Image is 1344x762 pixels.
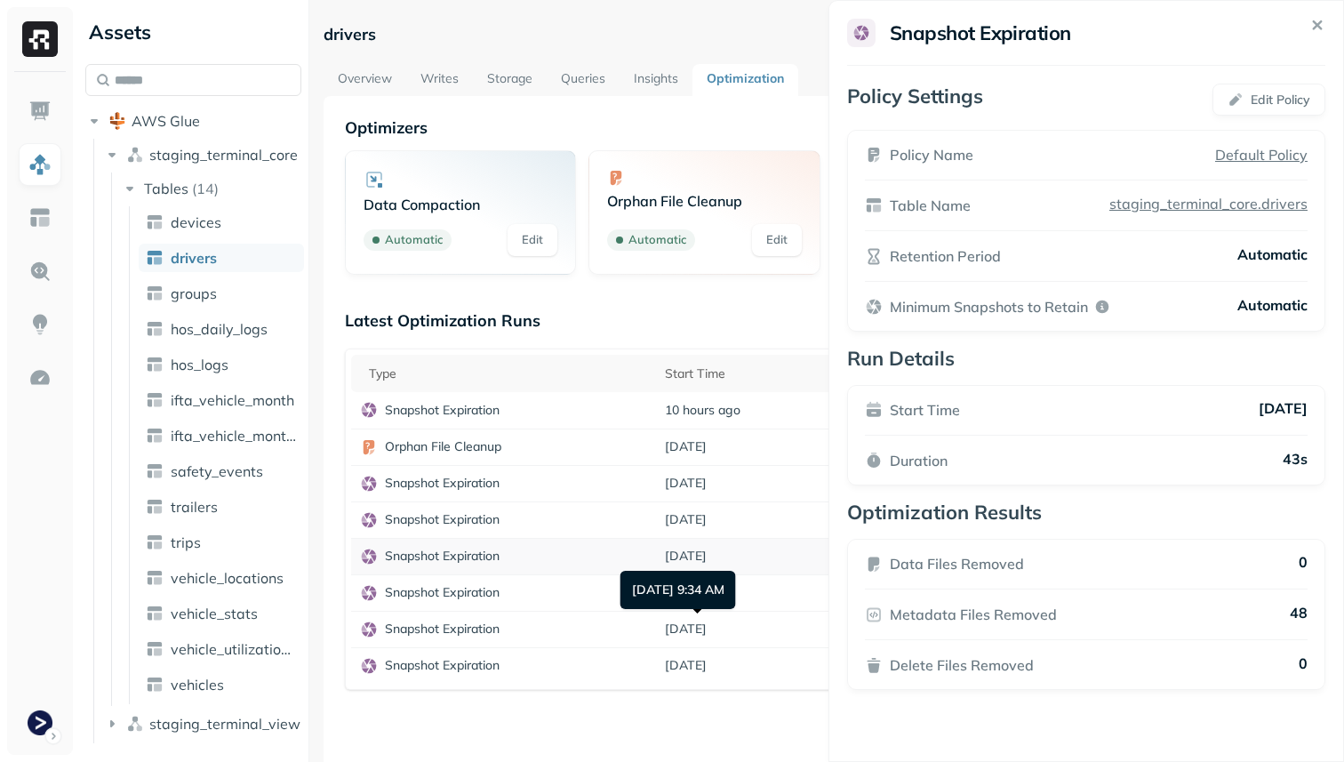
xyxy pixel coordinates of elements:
p: Metadata Files Removed [890,604,1057,625]
img: table [146,285,164,302]
span: [DATE] [665,657,707,674]
p: ( 14 ) [192,180,219,197]
span: staging_terminal_core [149,146,298,164]
p: Automatic [628,231,686,249]
p: 43s [1283,450,1308,471]
img: root [108,112,126,130]
img: table [146,498,164,516]
p: 48 [1290,604,1308,625]
span: Tables [144,180,188,197]
p: Policy Name [890,144,973,165]
img: table [146,213,164,231]
a: Queries [547,64,620,96]
span: vehicle_locations [171,569,284,587]
div: [DATE] 9:34 AM [620,571,736,609]
span: 10 hours ago [665,402,740,419]
p: Policy Settings [847,84,983,116]
a: staging_terminal_core.drivers [1102,195,1308,213]
a: Default Policy [1215,144,1308,165]
p: Automatic [1237,296,1308,317]
button: Edit Policy [1212,84,1325,116]
img: namespace [126,146,144,164]
p: [DATE] [1259,399,1308,421]
span: vehicles [171,676,224,694]
span: [DATE] [665,475,707,492]
img: Optimization [28,366,52,389]
img: table [146,569,164,587]
span: hos_logs [171,356,228,373]
p: 0 [1299,654,1308,676]
img: Terminal Staging [28,710,52,735]
h2: Snapshot Expiration [890,20,1071,45]
img: table [146,533,164,551]
span: [DATE] [665,438,707,455]
p: Delete Files Removed [890,654,1034,676]
span: staging_terminal_view [149,715,300,733]
p: Data Files Removed [890,553,1024,574]
span: [DATE] [665,548,707,565]
p: Snapshot Expiration [385,621,500,638]
p: 0 [1299,553,1308,574]
p: Orphan File Cleanup [385,438,501,455]
p: Snapshot Expiration [385,548,500,565]
span: groups [171,285,217,302]
span: vehicle_utilization_day [171,640,297,658]
span: trailers [171,498,218,516]
p: Start Time [890,399,960,421]
img: table [146,391,164,409]
img: Assets [28,153,52,176]
div: Type [369,365,647,382]
a: Insights [620,64,692,96]
p: Optimizers [345,117,1308,138]
img: table [146,249,164,267]
p: Snapshot Expiration [385,657,500,674]
p: Retention Period [890,245,1001,267]
p: Automatic [385,231,443,249]
span: hos_daily_logs [171,320,268,338]
p: drivers [324,24,376,44]
p: Snapshot Expiration [385,402,500,419]
p: Orphan File Cleanup [607,192,802,210]
p: Minimum Snapshots to Retain [890,296,1088,317]
a: Edit [508,224,557,256]
span: devices [171,213,221,231]
img: table [146,320,164,338]
img: Ryft [22,21,58,57]
p: staging_terminal_core.drivers [1106,195,1308,213]
a: Writes [406,64,473,96]
span: safety_events [171,462,263,480]
div: Start Time [665,365,826,382]
span: ifta_vehicle_months [171,427,297,445]
span: [DATE] [665,511,707,528]
p: Table Name [890,195,971,216]
img: table [146,676,164,694]
p: Automatic [1237,245,1308,267]
img: Asset Explorer [28,206,52,229]
a: Optimization [692,64,798,96]
img: table [146,605,164,622]
p: Snapshot Expiration [385,475,500,492]
p: Optimization Results [847,500,1325,525]
span: [DATE] [665,621,707,638]
span: ifta_vehicle_month [171,391,294,409]
p: Snapshot Expiration [385,511,500,528]
img: namespace [126,715,144,733]
p: Data Compaction [364,196,558,213]
span: drivers [171,249,217,267]
img: Dashboard [28,100,52,123]
span: AWS Glue [132,112,200,130]
p: Snapshot Expiration [385,584,500,601]
p: Run Details [847,346,1325,371]
img: table [146,356,164,373]
img: table [146,640,164,658]
img: table [146,462,164,480]
p: Duration [890,450,948,471]
a: Storage [473,64,547,96]
p: Latest Optimization Runs [345,310,540,331]
img: Insights [28,313,52,336]
img: table [146,427,164,445]
span: trips [171,533,201,551]
span: vehicle_stats [171,605,258,622]
a: Edit [752,224,802,256]
div: Assets [85,18,301,46]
